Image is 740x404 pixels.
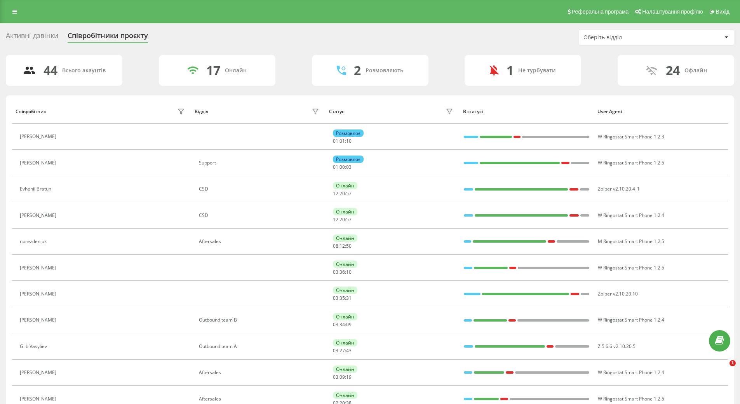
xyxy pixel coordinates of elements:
[333,347,338,354] span: 03
[333,269,338,275] span: 03
[199,213,321,218] div: CSD
[333,182,357,189] div: Онлайн
[463,109,590,114] div: В статусі
[598,159,664,166] span: W Ringostat Smart Phone 1.2.5
[346,216,352,223] span: 57
[199,239,321,244] div: Aftersales
[598,185,640,192] span: Zoiper v2.10.20.4_1
[199,396,321,402] div: Aftersales
[333,321,338,328] span: 03
[20,160,58,166] div: [PERSON_NAME]
[346,243,352,249] span: 50
[354,63,361,78] div: 2
[20,291,58,297] div: [PERSON_NAME]
[333,339,357,346] div: Онлайн
[340,347,345,354] span: 27
[346,138,352,144] span: 10
[333,138,352,144] div: : :
[366,67,403,74] div: Розмовляють
[333,269,352,275] div: : :
[333,138,338,144] span: 01
[642,9,703,15] span: Налаштування профілю
[340,295,345,301] span: 35
[68,31,148,44] div: Співробітники проєкту
[346,347,352,354] span: 43
[333,191,352,196] div: : :
[597,109,724,114] div: User Agent
[666,63,680,78] div: 24
[340,269,345,275] span: 36
[20,186,53,192] div: Evhenii Bratun
[340,243,345,249] span: 12
[199,317,321,323] div: Outbound team B
[199,370,321,375] div: Aftersales
[346,190,352,197] span: 57
[518,67,556,74] div: Не турбувати
[340,138,345,144] span: 01
[199,344,321,349] div: Outbound team A
[598,264,664,271] span: W Ringostat Smart Phone 1.2.5
[20,370,58,375] div: [PERSON_NAME]
[333,164,338,170] span: 01
[333,374,352,380] div: : :
[333,295,338,301] span: 03
[340,216,345,223] span: 20
[20,134,58,139] div: [PERSON_NAME]
[346,374,352,380] span: 19
[346,269,352,275] span: 10
[333,296,352,301] div: : :
[333,261,357,268] div: Онлайн
[598,133,664,140] span: W Ringostat Smart Phone 1.2.3
[340,374,345,380] span: 09
[507,63,514,78] div: 1
[6,31,58,44] div: Активні дзвінки
[340,164,345,170] span: 00
[333,243,338,249] span: 08
[225,67,247,74] div: Онлайн
[20,239,49,244] div: nbrezdeniuk
[16,109,46,114] div: Співробітник
[340,321,345,328] span: 34
[598,238,664,245] span: M Ringostat Smart Phone 1.2.5
[333,190,338,197] span: 12
[583,34,676,41] div: Оберіть відділ
[20,396,58,402] div: [PERSON_NAME]
[684,67,707,74] div: Офлайн
[714,360,732,379] iframe: Intercom live chat
[333,164,352,170] div: : :
[62,67,106,74] div: Всього акаунтів
[333,243,352,249] div: : :
[340,190,345,197] span: 20
[598,369,664,376] span: W Ringostat Smart Phone 1.2.4
[572,9,629,15] span: Реферальна програма
[598,317,664,323] span: W Ringostat Smart Phone 1.2.4
[195,109,208,114] div: Відділ
[20,317,58,323] div: [PERSON_NAME]
[333,374,338,380] span: 03
[716,9,730,15] span: Вихід
[333,234,357,242] div: Онлайн
[333,216,338,223] span: 12
[199,160,321,166] div: Support
[333,129,364,137] div: Розмовляє
[20,213,58,218] div: [PERSON_NAME]
[333,348,352,353] div: : :
[333,156,364,163] div: Розмовляє
[333,287,357,294] div: Онлайн
[598,395,664,402] span: W Ringostat Smart Phone 1.2.5
[44,63,57,78] div: 44
[20,265,58,271] div: [PERSON_NAME]
[333,217,352,222] div: : :
[598,290,638,297] span: Zoiper v2.10.20.10
[598,212,664,219] span: W Ringostat Smart Phone 1.2.4
[199,186,321,192] div: CSD
[333,322,352,327] div: : :
[333,208,357,215] div: Онлайн
[346,164,352,170] span: 03
[346,321,352,328] span: 09
[333,313,357,320] div: Онлайн
[346,295,352,301] span: 31
[20,344,49,349] div: Glib Vasyliev
[333,366,357,373] div: Онлайн
[329,109,344,114] div: Статус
